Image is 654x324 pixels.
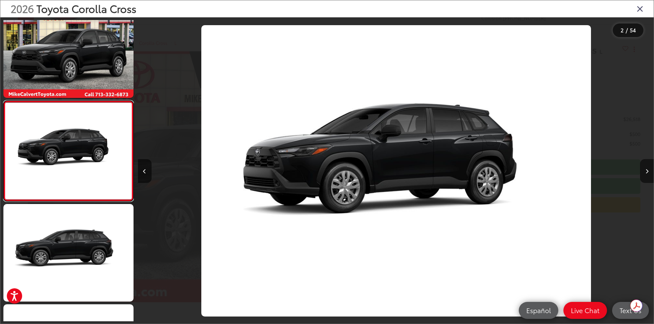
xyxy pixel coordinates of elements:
[637,4,643,13] i: Close gallery
[563,302,607,319] a: Live Chat
[2,203,135,303] img: 2026 Toyota Corolla Cross L
[519,302,558,319] a: Español
[621,26,624,34] span: 2
[138,159,152,183] button: Previous image
[630,26,636,34] span: 54
[625,28,628,33] span: /
[4,103,133,199] img: 2026 Toyota Corolla Cross L
[201,25,591,317] img: 2026 Toyota Corolla Cross L
[36,1,136,16] span: Toyota Corolla Cross
[567,306,603,314] span: Live Chat
[616,306,645,314] span: Text Us
[11,1,34,16] span: 2026
[523,306,554,314] span: Español
[612,302,649,319] a: Text Us
[640,159,654,183] button: Next image
[138,25,654,317] div: 2026 Toyota Corolla Cross L 1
